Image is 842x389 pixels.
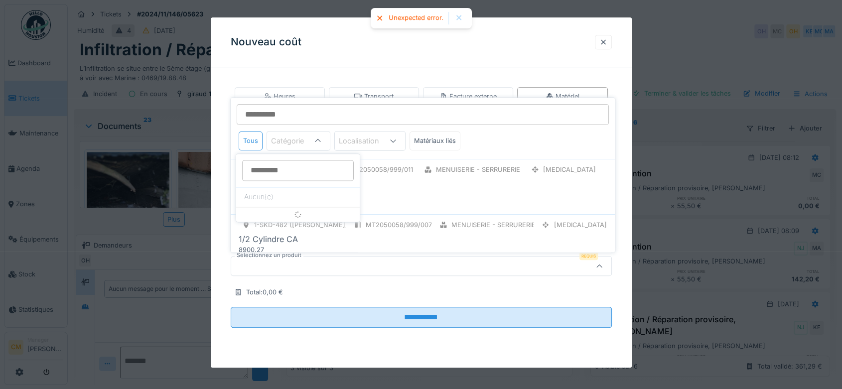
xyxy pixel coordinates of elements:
label: Sélectionnez un produit [235,252,303,260]
div: Total : 0,00 € [246,288,283,297]
div: [MEDICAL_DATA] [543,165,596,174]
div: Menuiserie - Serrurerie [436,165,520,174]
div: Tous [239,131,263,150]
div: Transport [354,92,394,101]
div: [MEDICAL_DATA] [554,220,607,230]
div: Facture externe [439,92,497,101]
div: Unexpected error. [389,14,443,22]
div: Requis [579,253,598,260]
div: Matériel [546,92,579,101]
div: Matériaux liés [410,131,460,150]
div: 8900.27 [239,245,575,255]
div: Localisation [339,135,393,146]
div: MT2050058/999/011 [349,165,413,174]
div: 1/2 Cylindre CA [239,233,298,245]
div: Aucun(e) [236,187,360,207]
div: Heures [264,92,295,101]
div: MT2050058/999/007 [366,220,432,230]
div: Menuiserie - Serrurerie [451,220,536,230]
div: 1-SKD-482 ([PERSON_NAME]) [254,220,348,230]
h3: Nouveau coût [231,36,301,48]
div: Catégorie [271,135,318,146]
div: 8900.27 [239,190,575,199]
